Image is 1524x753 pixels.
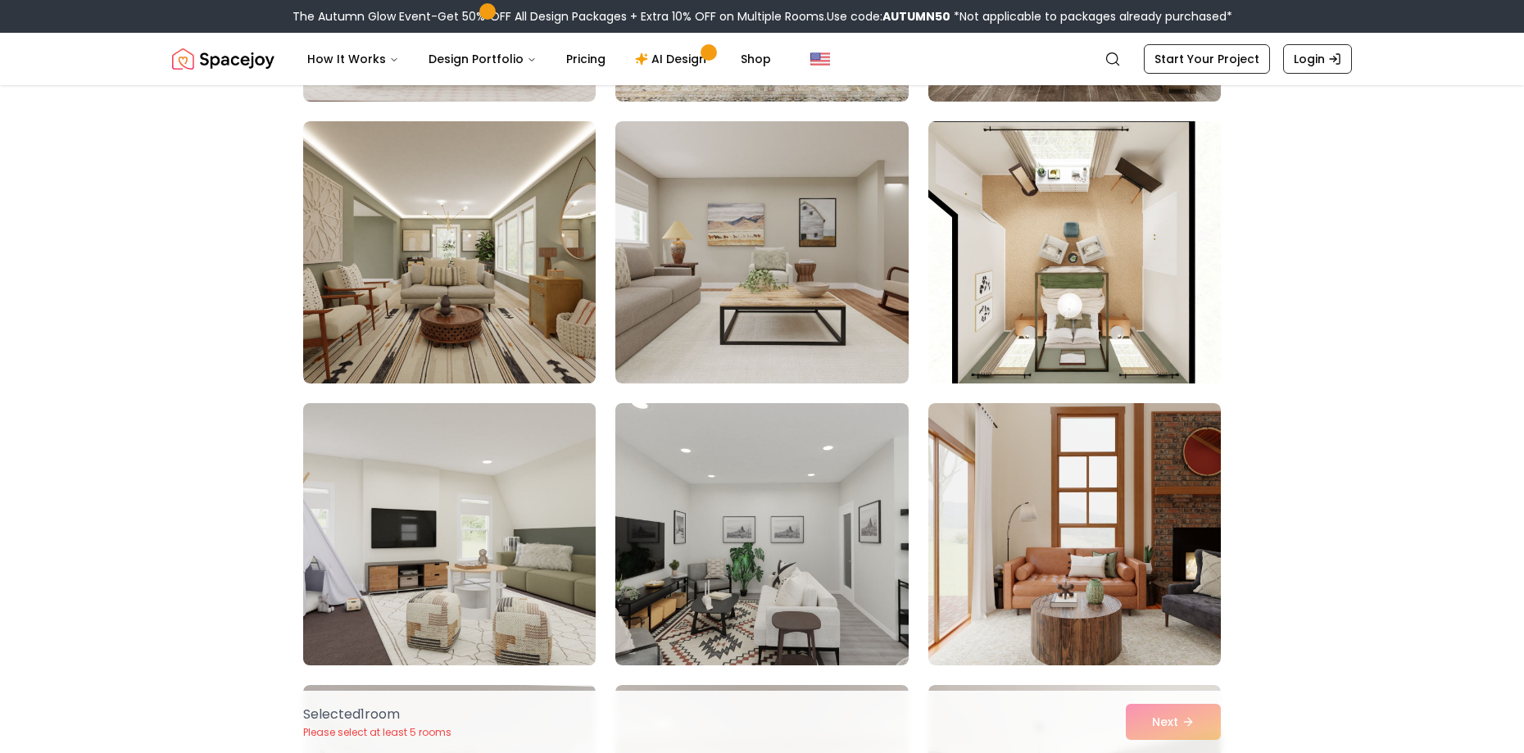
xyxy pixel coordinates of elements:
p: Selected 1 room [303,705,451,724]
img: Room room-17 [615,403,908,665]
span: *Not applicable to packages already purchased* [950,8,1232,25]
a: Start Your Project [1144,44,1270,74]
nav: Main [294,43,784,75]
nav: Global [172,33,1352,85]
img: Room room-18 [928,403,1221,665]
a: Login [1283,44,1352,74]
img: United States [810,49,830,69]
a: Spacejoy [172,43,274,75]
span: Use code: [827,8,950,25]
b: AUTUMN50 [882,8,950,25]
button: How It Works [294,43,412,75]
img: Room room-16 [296,397,603,672]
button: Design Portfolio [415,43,550,75]
img: Room room-15 [928,121,1221,383]
img: Spacejoy Logo [172,43,274,75]
a: Pricing [553,43,619,75]
a: Shop [728,43,784,75]
img: Room room-13 [303,121,596,383]
div: The Autumn Glow Event-Get 50% OFF All Design Packages + Extra 10% OFF on Multiple Rooms. [293,8,1232,25]
img: Room room-14 [615,121,908,383]
a: AI Design [622,43,724,75]
p: Please select at least 5 rooms [303,726,451,739]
